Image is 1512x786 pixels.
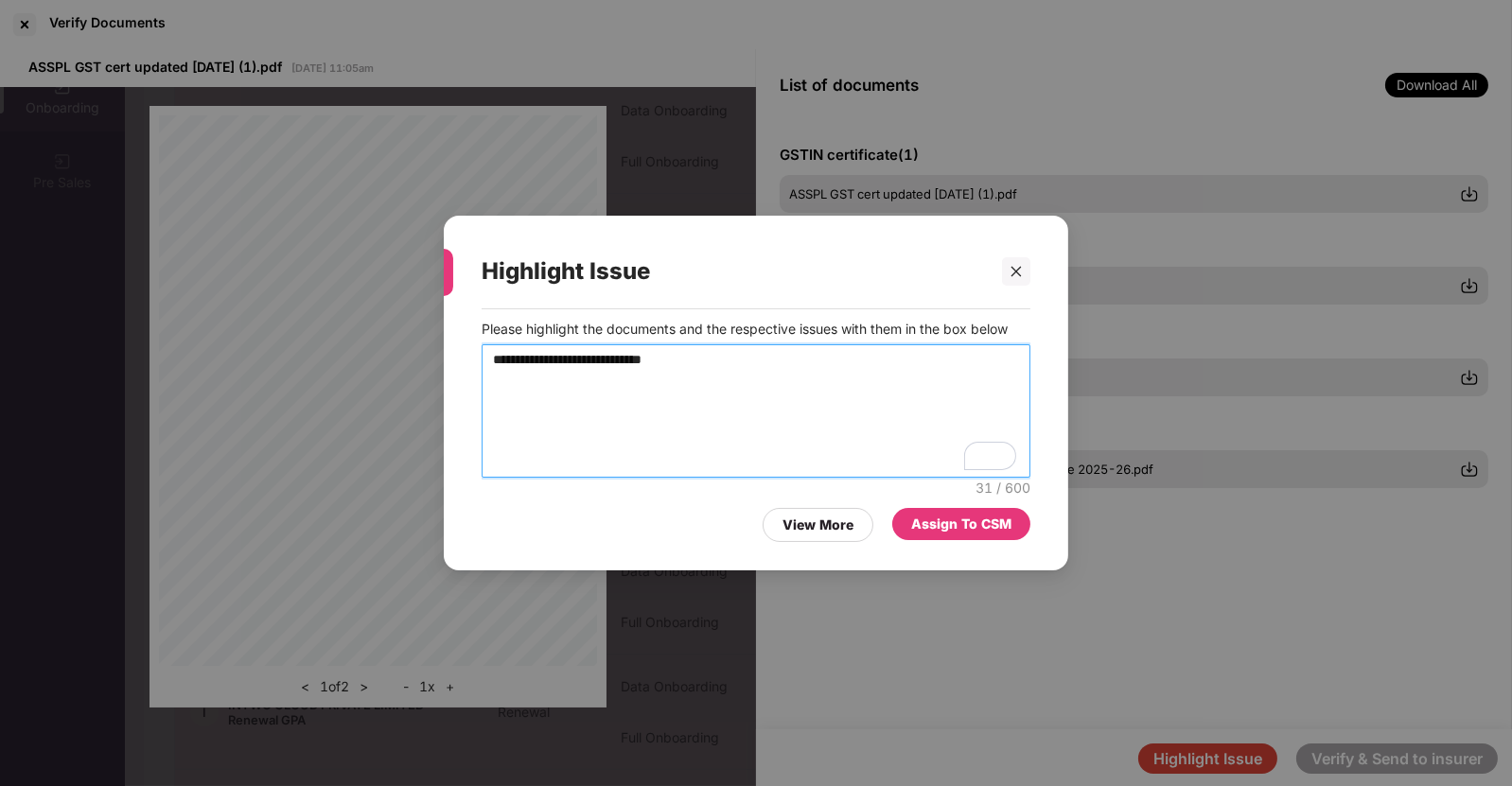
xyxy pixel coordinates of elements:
div: Assign To CSM [911,514,1011,534]
span: close [1010,265,1023,278]
div: View More [782,515,853,535]
textarea: To enrich screen reader interactions, please activate Accessibility in Grammarly extension settings [482,344,1030,478]
p: Please highlight the documents and the respective issues with them in the box below [482,319,1030,340]
div: Highlight Issue [482,235,985,308]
